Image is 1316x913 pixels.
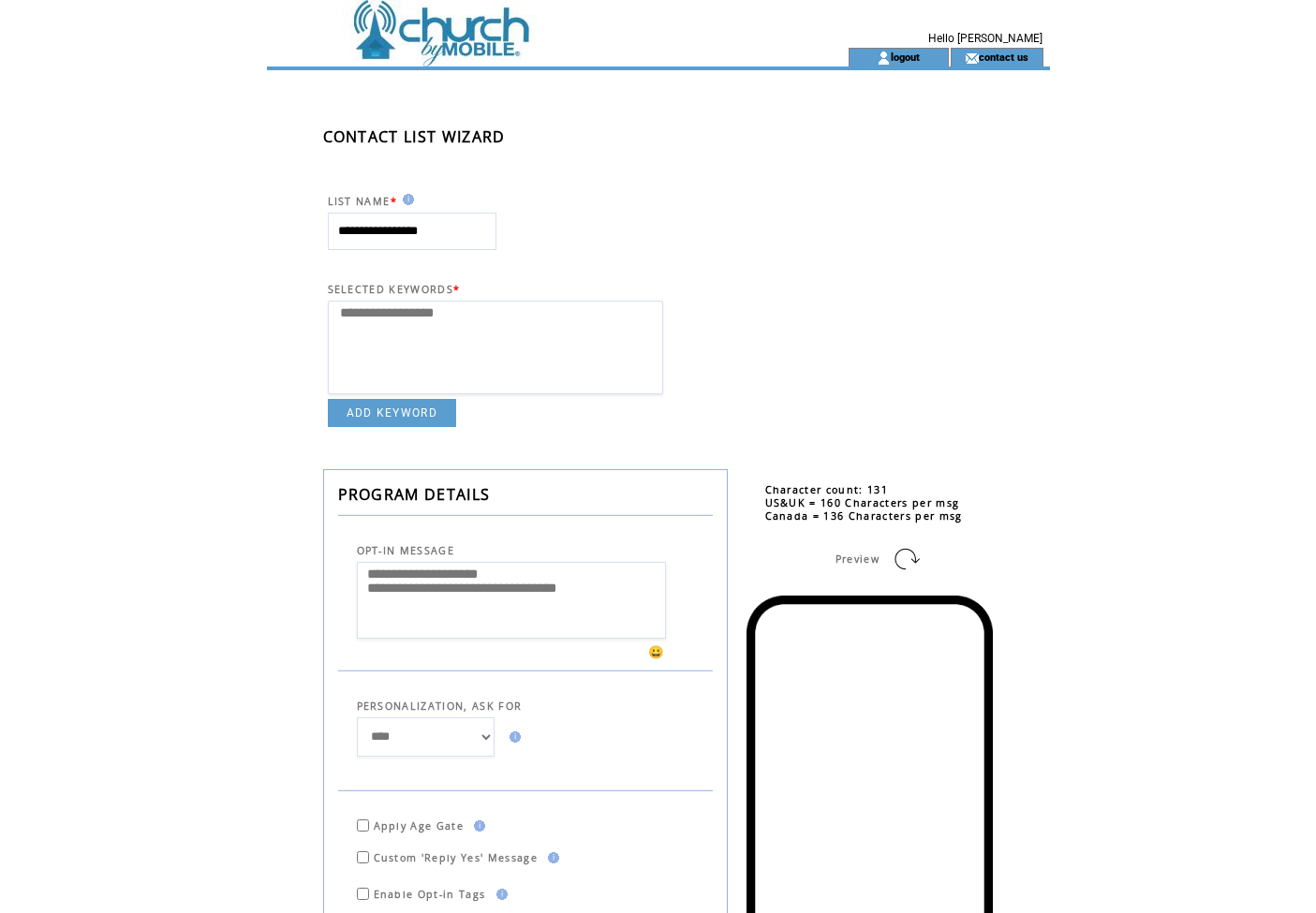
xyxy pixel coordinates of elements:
img: help.gif [542,852,559,863]
span: US&UK = 160 Characters per msg [765,496,960,509]
span: OPT-IN MESSAGE [357,544,455,557]
span: Canada = 136 Characters per msg [765,509,963,523]
span: Enable Opt-in Tags [374,888,486,901]
span: LIST NAME [328,195,391,208]
img: help.gif [491,889,508,900]
img: help.gif [468,820,485,832]
span: CONTACT LIST WIZARD [323,126,506,147]
span: SELECTED KEYWORDS [328,283,454,296]
span: Character count: 131 [765,483,889,496]
span: Custom 'Reply Yes' Message [374,851,539,864]
span: Hello [PERSON_NAME] [928,32,1042,45]
span: 😀 [648,643,665,660]
a: contact us [979,51,1028,63]
img: help.gif [397,194,414,205]
span: PROGRAM DETAILS [338,484,491,505]
span: Preview [835,552,880,566]
a: ADD KEYWORD [328,399,457,427]
span: Apply Age Gate [374,819,465,832]
a: logout [891,51,920,63]
span: PERSONALIZATION, ASK FOR [357,699,523,713]
img: help.gif [504,731,521,743]
img: account_icon.gif [877,51,891,66]
img: contact_us_icon.gif [965,51,979,66]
